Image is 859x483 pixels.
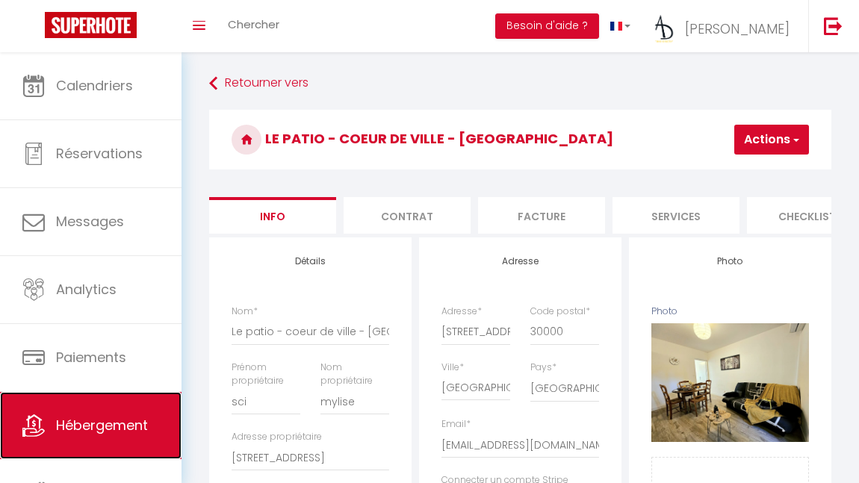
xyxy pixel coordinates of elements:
label: Adresse propriétaire [232,430,322,444]
label: Adresse [441,305,482,319]
h4: Photo [651,256,809,267]
h3: Le patio - coeur de ville - [GEOGRAPHIC_DATA] [209,110,831,169]
li: Facture [478,197,605,234]
span: Messages [56,212,124,231]
span: Analytics [56,280,117,299]
span: Réservations [56,144,143,163]
span: Chercher [228,16,279,32]
label: Code postal [530,305,590,319]
label: Prénom propriétaire [232,361,300,389]
li: Info [209,197,336,234]
label: Email [441,417,471,431]
li: Contrat [344,197,471,234]
span: Calendriers [56,76,133,95]
button: Actions [734,125,809,155]
span: Paiements [56,348,126,367]
a: Retourner vers [209,70,831,97]
img: Super Booking [45,12,137,38]
label: Pays [530,361,556,375]
label: Ville [441,361,464,375]
span: Hébergement [56,416,148,434]
button: Besoin d'aide ? [495,13,599,39]
label: Photo [651,305,677,319]
li: Services [613,197,739,234]
h4: Adresse [441,256,599,267]
img: ... [653,13,675,46]
span: [PERSON_NAME] [685,19,790,38]
h4: Détails [232,256,389,267]
img: logout [824,16,843,35]
label: Nom [232,305,258,319]
label: Nom propriétaire [320,361,389,389]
